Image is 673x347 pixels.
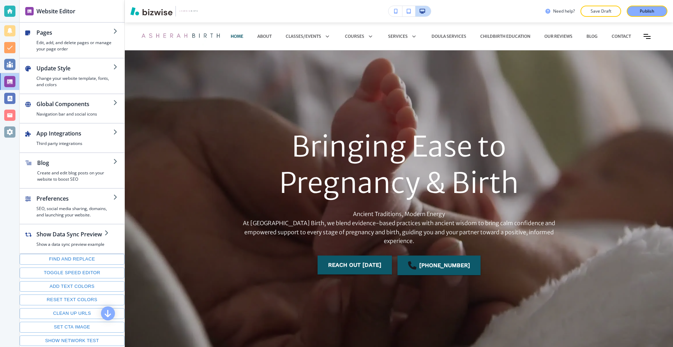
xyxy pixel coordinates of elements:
p: COURSES [345,33,364,40]
button: Update StyleChange your website template, fonts, and colors [20,58,124,93]
p: CONTACT [612,33,631,40]
h4: Change your website template, fonts, and colors [36,75,113,88]
p: HOME [231,33,243,40]
p: DOULA SERVICES [431,33,466,40]
button: Reset text colors [20,294,124,305]
p: Ancient Traditions, Modern Energy [231,210,567,245]
h2: Website Editor [36,7,75,15]
p: Publish [640,8,654,14]
p: At [GEOGRAPHIC_DATA] Birth, we blend evidence-based practices with ancient wisdom to bring calm c... [231,219,567,246]
button: Toggle speed editor [20,268,124,278]
button: PreferencesSEO, social media sharing, domains, and launching your website. [20,189,124,224]
p: CHILDBIRTH EDUCATION [480,33,530,40]
img: editor icon [25,7,34,15]
h2: Show Data Sync Preview [36,230,104,238]
h4: SEO, social media sharing, domains, and launching your website. [36,206,113,218]
button: Save Draft [580,6,621,17]
button: Show network test [20,335,124,346]
button: PagesEdit, add, and delete pages or manage your page order [20,23,124,58]
button: App IntegrationsThird party integrations [20,124,124,152]
h1: Bringing Ease to Pregnancy & Birth [231,129,567,201]
h2: App Integrations [36,129,113,138]
p: OUR REVIEWS [544,33,572,40]
button: Set CTA image [20,322,124,333]
h4: Edit, add, and delete pages or manage your page order [36,40,113,52]
button: Publish [627,6,667,17]
button: Add text colors [20,281,124,292]
h2: Blog [37,159,113,167]
a: [PHONE_NUMBER] [397,256,481,275]
h4: Navigation bar and social icons [36,111,113,117]
h2: Preferences [36,194,113,203]
p: SERVICES [388,33,408,40]
button: BlogCreate and edit blog posts on your website to boost SEO [20,153,124,188]
button: Clean up URLs [20,308,124,319]
p: About [257,33,272,40]
h4: Show a data sync preview example [36,241,104,248]
h2: Update Style [36,64,113,72]
p: CLASSES/EVENTS [286,33,321,40]
h4: Third party integrations [36,140,113,147]
p: BLOG [586,33,598,40]
h3: Need help? [553,8,575,14]
button: REACH OUT [DATE] [318,256,392,275]
img: Bizwise Logo [130,7,172,15]
button: Toggle hamburger navigation menu [644,34,651,39]
h2: Pages [36,28,113,37]
button: Global ComponentsNavigation bar and social icons [20,94,124,123]
h2: Global Components [36,100,113,108]
button: Find and replace [20,254,124,265]
h4: Create and edit blog posts on your website to boost SEO [37,170,113,182]
img: Asherah Birth [139,26,220,47]
p: Save Draft [590,8,612,14]
img: Your Logo [179,9,198,14]
button: Show Data Sync PreviewShow a data sync preview example [20,224,116,253]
